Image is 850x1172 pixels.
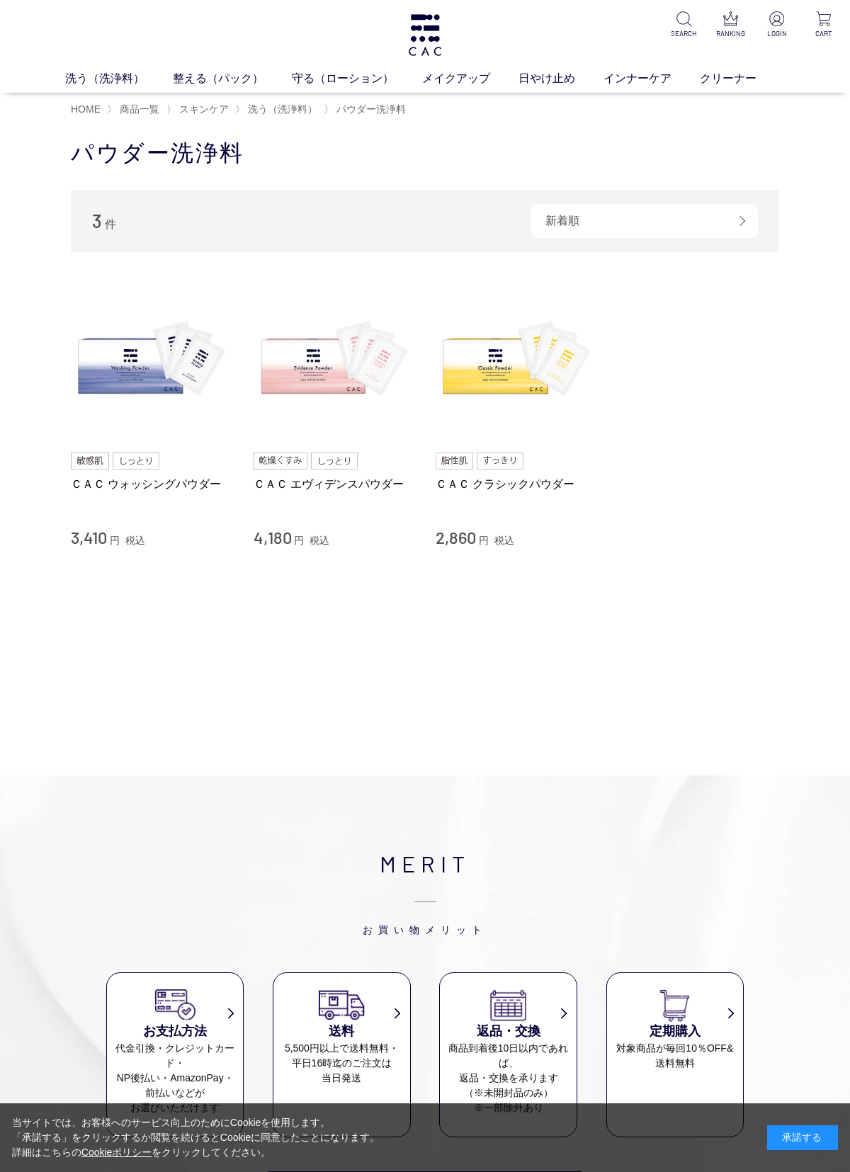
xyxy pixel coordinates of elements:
[440,987,576,1115] a: 返品・交換 商品到着後10日以内であれば、返品・交換を承ります（※未開封品のみ）※一部除外あり
[106,846,744,937] h2: MERIT
[479,535,489,546] span: 円
[809,11,839,39] a: CART
[324,103,409,116] li: 〉
[254,453,308,470] img: 乾燥くすみ
[235,103,321,116] li: 〉
[669,11,698,39] a: SEARCH
[107,103,163,116] li: 〉
[762,28,792,39] p: LOGIN
[117,103,159,115] a: 商品一覧
[81,1147,152,1158] a: Cookieポリシー
[334,103,406,115] a: パウダー洗浄料
[92,210,102,232] span: 3
[440,1022,576,1041] h3: 返品・交換
[436,477,597,491] a: ＣＡＣ クラシックパウダー
[715,11,745,39] a: RANKING
[113,453,159,470] img: しっとり
[65,70,173,87] a: 洗う（洗浄料）
[436,280,597,442] img: ＣＡＣ クラシックパウダー
[669,28,698,39] p: SEARCH
[254,280,415,442] img: ＣＡＣ エヴィデンスパウダー
[436,453,473,470] img: 脂性肌
[809,28,839,39] p: CART
[292,70,422,87] a: 守る（ローション）
[607,987,743,1071] a: 定期購入 対象商品が毎回10％OFF&送料無料
[176,103,229,115] a: スキンケア
[436,527,476,547] span: 2,860
[477,453,523,470] img: すっきり
[71,527,107,547] span: 3,410
[310,535,329,546] span: 税込
[71,453,109,470] img: 敏感肌
[311,453,358,470] img: しっとり
[603,70,700,87] a: インナーケア
[494,535,514,546] span: 税込
[71,280,232,442] img: ＣＡＣ ウォッシングパウダー
[125,535,145,546] span: 税込
[518,70,603,87] a: 日やけ止め
[273,987,409,1086] a: 送料 5,500円以上で送料無料・平日16時迄のご注文は当日発送
[407,14,443,56] img: logo
[245,103,317,115] a: 洗う（洗浄料）
[700,70,785,87] a: クリーナー
[762,11,792,39] a: LOGIN
[607,1022,743,1041] h3: 定期購入
[120,103,159,115] span: 商品一覧
[336,103,406,115] span: パウダー洗浄料
[273,1022,409,1041] h3: 送料
[254,527,292,547] span: 4,180
[71,103,101,115] a: HOME
[715,28,745,39] p: RANKING
[107,1022,243,1041] h3: お支払方法
[179,103,229,115] span: スキンケア
[294,535,304,546] span: 円
[173,70,292,87] a: 整える（パック）
[105,218,116,230] span: 件
[440,1041,576,1115] dd: 商品到着後10日以内であれば、 返品・交換を承ります （※未開封品のみ） ※一部除外あり
[106,880,744,937] span: お買い物メリット
[273,1041,409,1086] dd: 5,500円以上で送料無料・ 平日16時迄のご注文は 当日発送
[107,987,243,1115] a: お支払方法 代金引換・クレジットカード・NP後払い・AmazonPay・前払いなどがお選びいただけます
[71,477,232,491] a: ＣＡＣ ウォッシングパウダー
[607,1041,743,1071] dd: 対象商品が毎回10％OFF& 送料無料
[422,70,518,87] a: メイクアップ
[254,477,415,491] a: ＣＡＣ エヴィデンスパウダー
[248,103,317,115] span: 洗う（洗浄料）
[12,1115,380,1160] div: 当サイトでは、お客様へのサービス向上のためにCookieを使用します。 「承諾する」をクリックするか閲覧を続けるとCookieに同意したことになります。 詳細はこちらの をクリックしてください。
[107,1041,243,1115] dd: 代金引換・クレジットカード・ NP後払い・AmazonPay・ 前払いなどが お選びいただけます
[531,204,758,238] div: 新着順
[71,138,779,169] h1: パウダー洗浄料
[166,103,232,116] li: 〉
[110,535,120,546] span: 円
[767,1125,838,1150] div: 承諾する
